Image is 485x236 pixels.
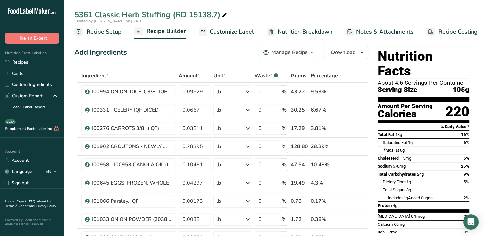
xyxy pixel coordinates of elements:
span: Dietary Fiber [383,179,406,184]
span: Serving Size [378,86,417,94]
div: I00645 EGGS, FROZEN, WHOLE [92,179,172,187]
div: EN [46,168,59,176]
div: I00331T CELERY IQF DICED [92,106,172,114]
div: 0.38% [311,216,338,223]
a: Nutrition Breakdown [267,25,332,39]
div: 1.72 [291,216,308,223]
span: Calcium [378,222,393,227]
div: 4.3% [311,179,338,187]
div: 6.67% [311,106,338,114]
span: 25% [461,164,469,169]
div: 220 [445,103,469,120]
a: Hire an Expert . [5,199,28,204]
span: 0% [464,214,469,219]
div: Manage Recipe [272,49,308,56]
span: [MEDICAL_DATA] [378,214,410,219]
span: 1g [406,179,411,184]
div: Add Ingredients [74,47,127,58]
span: Amount [179,72,200,80]
button: Hire an Expert [5,33,59,44]
div: 28.39% [311,143,338,150]
div: 0.78 [291,197,308,205]
span: Notes & Attachments [356,28,414,36]
div: I00958 - I00958 CANOLA OIL (tote) [92,161,172,169]
span: Grams [291,72,306,80]
span: Customize Label [210,28,254,36]
div: lb [216,124,221,132]
span: 570mg [393,164,406,169]
span: 9% [464,172,469,177]
a: Recipe Builder [134,24,186,39]
div: I00276 CARROTS 3/8" (IQF) [92,124,172,132]
div: Powered By FoodLabelMaker © 2025 All Rights Reserved [5,218,59,226]
span: Total Sugars [383,187,406,192]
span: 4g [393,203,397,208]
div: About 4.5 Servings Per Container [378,80,469,86]
span: 16% [461,132,469,137]
span: Includes Added Sugars [388,195,434,200]
div: 128.80 [291,143,308,150]
span: 13g [395,132,402,137]
span: 10% [462,230,469,234]
span: 6% [464,156,469,161]
span: 6% [464,140,469,145]
span: 1g [404,195,408,200]
a: Recipe Setup [74,25,121,39]
span: 3g [406,187,411,192]
div: 19.49 [291,179,308,187]
div: Waste [255,72,278,80]
span: 15mg [401,156,411,161]
div: lb [216,216,221,223]
span: Iron [378,230,385,234]
span: Ingredient [81,72,108,80]
div: lb [216,143,221,150]
span: 5% [464,179,469,184]
div: I01066 Parsley, IQF [92,197,172,205]
a: Terms & Conditions . [5,204,36,208]
span: 0.1mcg [411,214,425,219]
div: lb [216,197,221,205]
div: Custom Report [5,92,43,99]
div: 17.29 [291,124,308,132]
div: 10.48% [311,161,338,169]
div: 9.53% [311,88,338,96]
span: 60mg [394,222,405,227]
span: Percentage [311,72,338,80]
div: BETA [5,119,16,124]
span: Total Carbohydrates [378,172,416,177]
a: FAQ . [29,199,37,204]
div: Open Intercom Messenger [463,214,479,230]
span: Fat [383,148,399,153]
div: lb [216,161,221,169]
span: Nutrition Breakdown [278,28,332,36]
span: Cholesterol [378,156,400,161]
div: 43.22 [291,88,308,96]
div: I01033 ONION POWDER (20381ONPW) (GMO Free) [92,216,172,223]
a: Recipe Costing [426,25,478,39]
span: Protein [378,203,392,208]
span: Recipe Builder [146,27,186,35]
span: Unit [213,72,226,80]
div: lb [216,179,221,187]
div: 47.54 [291,161,308,169]
h1: Nutrition Facts [378,49,469,78]
button: Download [323,46,368,59]
span: 1g [408,140,413,145]
a: Privacy Policy [36,204,56,208]
a: About Us . [5,199,51,208]
div: I01902 CROUTONS - NEWLY WED [92,143,172,150]
div: 3.81% [311,124,338,132]
a: Notes & Attachments [345,25,414,39]
span: 2% [464,195,469,200]
a: Customize Label [199,25,254,39]
span: Recipe Setup [87,28,121,36]
div: 0.17% [311,197,338,205]
span: 0g [400,148,405,153]
span: 1.7mg [386,230,397,234]
span: Sodium [378,164,392,169]
i: Trans [383,148,393,153]
button: Manage Recipe [258,46,318,59]
span: Download [331,49,355,56]
span: 105g [453,86,469,94]
div: 5361 Classic Herb Stuffing (RD 15138.7) [74,9,228,20]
